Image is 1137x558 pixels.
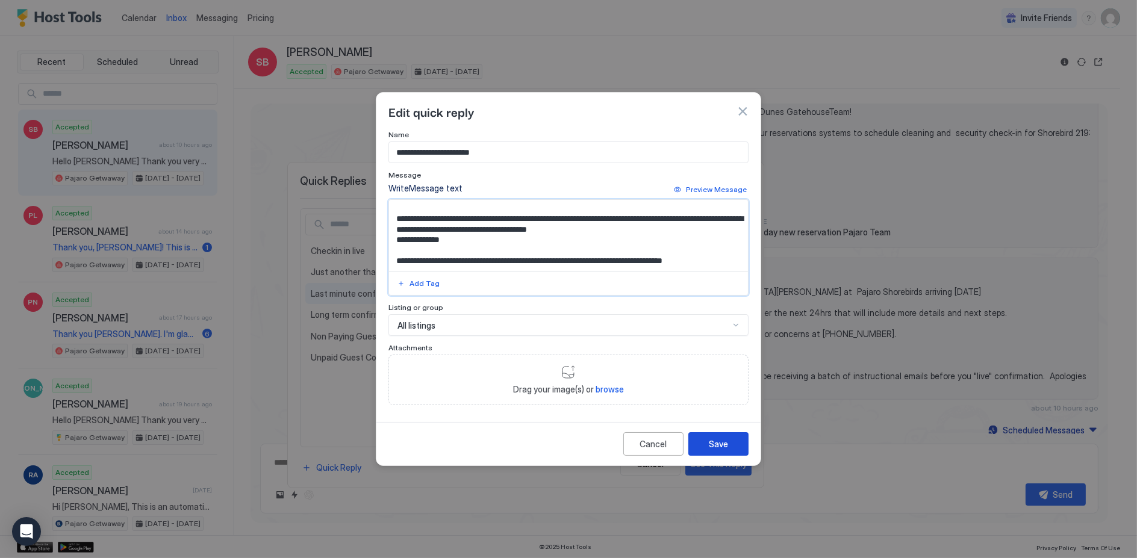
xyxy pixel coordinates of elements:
[397,320,435,331] span: All listings
[388,182,463,194] div: Write Message text
[688,432,749,456] button: Save
[388,343,432,352] span: Attachments
[410,278,440,289] div: Add Tag
[388,102,475,120] span: Edit quick reply
[396,276,441,291] button: Add Tag
[388,170,421,179] span: Message
[388,130,409,139] span: Name
[672,182,749,197] button: Preview Message
[640,438,667,450] div: Cancel
[388,303,443,312] span: Listing or group
[12,517,41,546] div: Open Intercom Messenger
[389,142,748,163] input: Input Field
[389,200,749,271] textarea: Input Field
[709,438,728,450] div: Save
[513,384,624,395] span: Drag your image(s) or
[623,432,684,456] button: Cancel
[686,184,747,195] div: Preview Message
[596,384,624,394] span: browse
